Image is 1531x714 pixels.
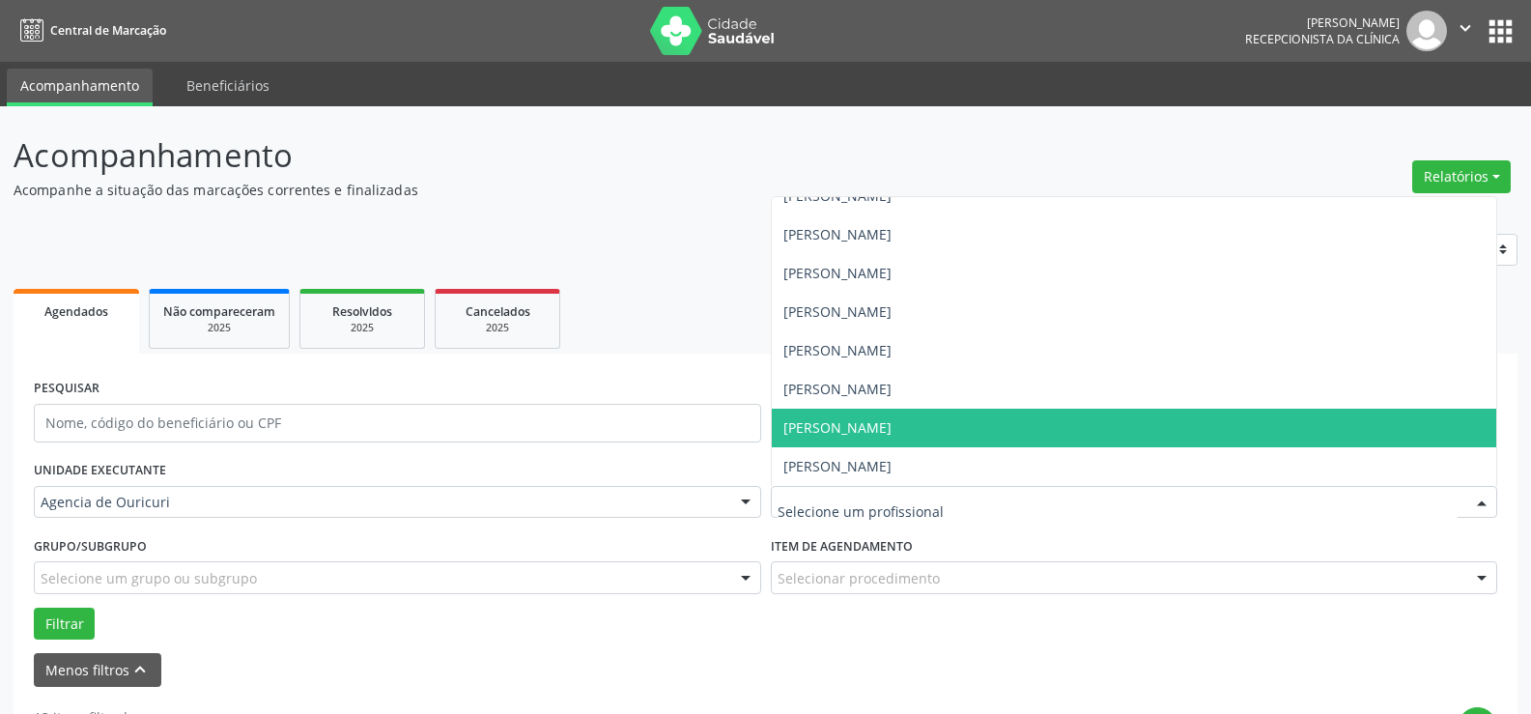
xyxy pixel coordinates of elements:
[314,321,411,335] div: 2025
[466,303,530,320] span: Cancelados
[163,321,275,335] div: 2025
[1406,11,1447,51] img: img
[449,321,546,335] div: 2025
[778,568,940,588] span: Selecionar procedimento
[14,131,1066,180] p: Acompanhamento
[34,531,147,561] label: Grupo/Subgrupo
[771,531,913,561] label: Item de agendamento
[14,14,166,46] a: Central de Marcação
[34,404,761,443] input: Nome, código do beneficiário ou CPF
[783,418,892,437] span: [PERSON_NAME]
[1412,160,1511,193] button: Relatórios
[783,302,892,321] span: [PERSON_NAME]
[1245,31,1400,47] span: Recepcionista da clínica
[778,493,1459,531] input: Selecione um profissional
[7,69,153,106] a: Acompanhamento
[41,493,722,512] span: Agencia de Ouricuri
[1447,11,1484,51] button: 
[41,568,257,588] span: Selecione um grupo ou subgrupo
[783,341,892,359] span: [PERSON_NAME]
[163,303,275,320] span: Não compareceram
[783,225,892,243] span: [PERSON_NAME]
[34,456,166,486] label: UNIDADE EXECUTANTE
[1455,17,1476,39] i: 
[1484,14,1517,48] button: apps
[50,22,166,39] span: Central de Marcação
[34,653,161,687] button: Menos filtroskeyboard_arrow_up
[129,659,151,680] i: keyboard_arrow_up
[783,264,892,282] span: [PERSON_NAME]
[34,608,95,641] button: Filtrar
[14,180,1066,200] p: Acompanhe a situação das marcações correntes e finalizadas
[332,303,392,320] span: Resolvidos
[783,457,892,475] span: [PERSON_NAME]
[44,303,108,320] span: Agendados
[1245,14,1400,31] div: [PERSON_NAME]
[34,374,99,404] label: PESQUISAR
[783,380,892,398] span: [PERSON_NAME]
[173,69,283,102] a: Beneficiários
